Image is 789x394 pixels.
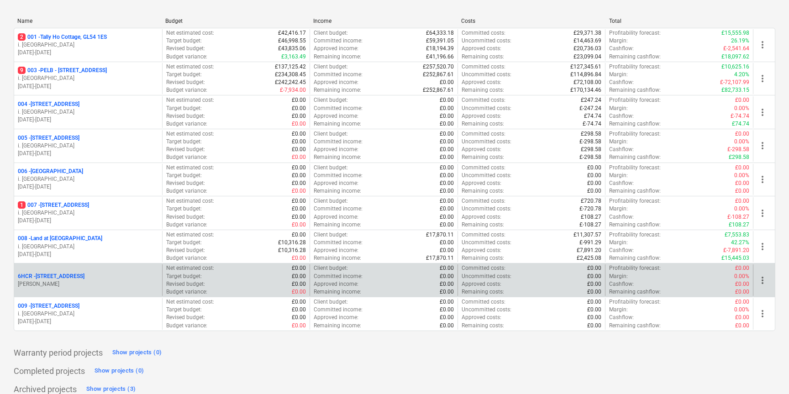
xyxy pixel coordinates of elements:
p: £0.00 [292,231,306,239]
p: Net estimated cost : [166,96,214,104]
p: £-7,934.00 [280,86,306,94]
p: £-7,891.20 [723,247,749,254]
p: Budget variance : [166,53,207,61]
p: £0.00 [587,164,601,172]
p: Revised budget : [166,45,205,53]
p: £252,867.61 [423,86,454,94]
p: Committed costs : [462,164,505,172]
span: more_vert [757,241,768,252]
p: Remaining income : [314,187,361,195]
span: more_vert [757,275,768,286]
p: Margin : [609,105,628,112]
p: Uncommitted costs : [462,105,511,112]
p: £-74.74 [583,120,601,128]
p: Cashflow : [609,146,634,153]
p: 007 - [STREET_ADDRESS] [18,201,89,209]
p: Remaining costs : [462,120,504,128]
button: Show projects (0) [110,346,164,360]
p: £0.00 [735,130,749,138]
p: £-108.27 [579,221,601,229]
p: £720.78 [581,197,601,205]
p: Uncommitted costs : [462,172,511,179]
p: £0.00 [735,187,749,195]
div: Total [609,18,750,24]
p: Remaining costs : [462,86,504,94]
p: £0.00 [292,153,306,161]
p: £0.00 [292,96,306,104]
p: £127,345.61 [570,63,601,71]
p: £0.00 [735,96,749,104]
span: more_vert [757,140,768,151]
p: i. [GEOGRAPHIC_DATA] [18,310,158,318]
span: more_vert [757,39,768,50]
p: £64,333.18 [426,29,454,37]
p: Target budget : [166,105,202,112]
p: 0.00% [734,273,749,280]
p: £298.58 [581,146,601,153]
span: more_vert [757,208,768,219]
p: Remaining costs : [462,254,504,262]
p: Approved income : [314,112,358,120]
p: Net estimated cost : [166,130,214,138]
p: £0.00 [440,273,454,280]
p: [DATE] - [DATE] [18,217,158,225]
p: Net estimated cost : [166,63,214,71]
p: £20,736.03 [573,45,601,53]
p: 008 - Land at [GEOGRAPHIC_DATA] [18,235,102,242]
p: £14,463.69 [573,37,601,45]
p: £-247.24 [579,105,601,112]
p: £0.00 [292,138,306,146]
div: 9003 -PELB - [STREET_ADDRESS]i. [GEOGRAPHIC_DATA][DATE]-[DATE] [18,67,158,90]
p: £0.00 [292,120,306,128]
p: i. [GEOGRAPHIC_DATA] [18,41,158,49]
p: Uncommitted costs : [462,37,511,45]
p: Revised budget : [166,79,205,86]
p: [DATE] - [DATE] [18,318,158,326]
p: £0.00 [292,221,306,229]
span: 2 [18,33,26,41]
p: Margin : [609,138,628,146]
p: i. [GEOGRAPHIC_DATA] [18,142,158,150]
p: Uncommitted costs : [462,205,511,213]
p: Cashflow : [609,79,634,86]
span: more_vert [757,308,768,319]
p: 0.00% [734,138,749,146]
p: £-298.58 [579,138,601,146]
p: Remaining cashflow : [609,254,661,262]
p: £18,097.62 [721,53,749,61]
p: £3,163.49 [281,53,306,61]
p: £0.00 [440,105,454,112]
p: £0.00 [440,79,454,86]
p: Revised budget : [166,213,205,221]
p: Committed costs : [462,96,505,104]
p: Committed costs : [462,264,505,272]
p: Committed costs : [462,63,505,71]
p: [DATE] - [DATE] [18,183,158,191]
p: £0.00 [440,264,454,272]
p: £43,835.06 [278,45,306,53]
p: £247.24 [581,96,601,104]
p: Net estimated cost : [166,29,214,37]
p: £0.00 [735,197,749,205]
p: £0.00 [440,146,454,153]
p: Remaining cashflow : [609,120,661,128]
p: £137,125.42 [275,63,306,71]
p: £0.00 [292,213,306,221]
p: £0.00 [440,213,454,221]
p: Approved costs : [462,45,501,53]
p: Margin : [609,273,628,280]
button: Show projects (0) [92,364,146,378]
div: Show projects (0) [112,347,162,358]
p: £242,242.45 [275,79,306,86]
p: Margin : [609,172,628,179]
p: [DATE] - [DATE] [18,116,158,124]
p: [DATE] - [DATE] [18,49,158,57]
div: Show projects (0) [95,366,144,376]
p: Remaining cashflow : [609,221,661,229]
p: £2,425.08 [577,254,601,262]
p: £0.00 [440,247,454,254]
p: Approved costs : [462,146,501,153]
p: Cashflow : [609,179,634,187]
p: Budget variance : [166,221,207,229]
p: £11,307.57 [573,231,601,239]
